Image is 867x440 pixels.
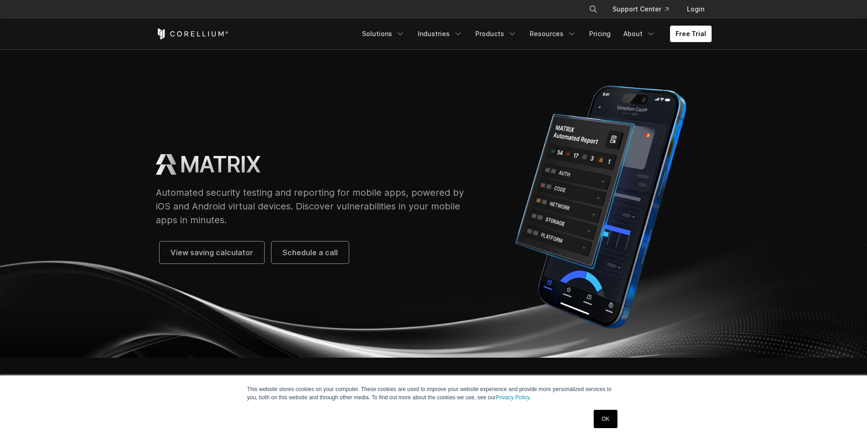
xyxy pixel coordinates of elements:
[470,26,522,42] a: Products
[605,1,676,17] a: Support Center
[156,154,176,175] img: MATRIX Logo
[356,26,712,42] div: Navigation Menu
[180,151,261,178] h1: MATRIX
[585,1,601,17] button: Search
[618,26,661,42] a: About
[490,79,711,335] img: Corellium MATRIX automated report on iPhone showing app vulnerability test results across securit...
[160,241,264,263] a: View saving calculator
[680,1,712,17] a: Login
[271,241,349,263] a: Schedule a call
[594,410,617,428] a: OK
[356,26,410,42] a: Solutions
[156,28,229,39] a: Corellium Home
[170,247,253,258] span: View saving calculator
[670,26,712,42] a: Free Trial
[496,394,531,401] a: Privacy Policy.
[247,385,620,402] p: This website stores cookies on your computer. These cookies are used to improve your website expe...
[282,247,338,258] span: Schedule a call
[584,26,616,42] a: Pricing
[578,1,712,17] div: Navigation Menu
[524,26,582,42] a: Resources
[156,186,473,227] p: Automated security testing and reporting for mobile apps, powered by iOS and Android virtual devi...
[412,26,468,42] a: Industries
